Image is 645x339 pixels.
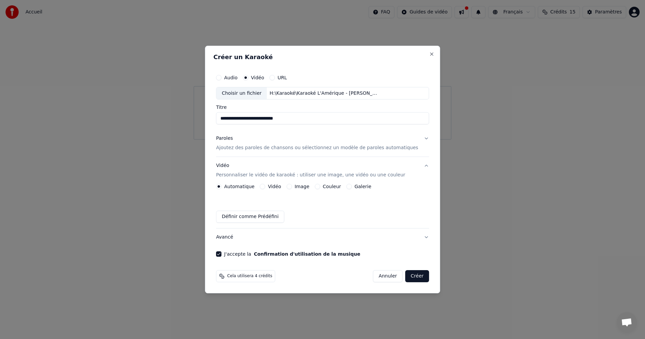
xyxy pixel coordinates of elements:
[216,135,233,142] div: Paroles
[216,105,429,110] label: Titre
[268,184,281,189] label: Vidéo
[216,87,267,99] div: Choisir un fichier
[267,90,381,97] div: H:\Karaoké\Karaoké L'Amérique - [PERSON_NAME].mp4
[216,130,429,157] button: ParolesAjoutez des paroles de chansons ou sélectionnez un modèle de paroles automatiques
[213,54,432,60] h2: Créer un Karaoké
[216,184,429,228] div: VidéoPersonnaliser le vidéo de karaoké : utiliser une image, une vidéo ou une couleur
[227,273,272,279] span: Cela utilisera 4 crédits
[224,75,238,80] label: Audio
[251,75,264,80] label: Vidéo
[216,172,405,178] p: Personnaliser le vidéo de karaoké : utiliser une image, une vidéo ou une couleur
[224,252,360,256] label: J'accepte la
[216,157,429,184] button: VidéoPersonnaliser le vidéo de karaoké : utiliser une image, une vidéo ou une couleur
[295,184,309,189] label: Image
[224,184,254,189] label: Automatique
[216,163,405,179] div: Vidéo
[354,184,371,189] label: Galerie
[405,270,429,282] button: Créer
[254,252,360,256] button: J'accepte la
[216,211,284,223] button: Définir comme Prédéfini
[277,75,287,80] label: URL
[216,228,429,246] button: Avancé
[216,145,418,152] p: Ajoutez des paroles de chansons ou sélectionnez un modèle de paroles automatiques
[323,184,341,189] label: Couleur
[373,270,402,282] button: Annuler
